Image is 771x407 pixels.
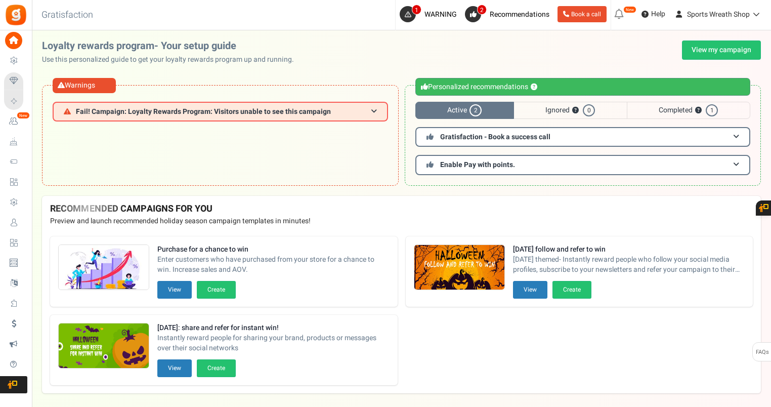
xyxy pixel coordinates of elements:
span: Enter customers who have purchased from your store for a chance to win. Increase sales and AOV. [157,255,390,275]
span: 1 [706,104,718,116]
span: Completed [627,102,750,119]
button: View [513,281,547,299]
span: Sports Wreath Shop [687,9,750,20]
button: View [157,281,192,299]
span: Help [649,9,665,19]
span: FAQs [755,343,769,362]
div: Warnings [53,78,116,93]
a: View my campaign [682,40,761,60]
button: View [157,359,192,377]
p: Preview and launch recommended holiday season campaign templates in minutes! [50,216,753,226]
button: Create [197,359,236,377]
em: New [17,112,30,119]
strong: [DATE] follow and refer to win [513,245,745,255]
a: New [4,113,27,130]
button: ? [572,107,579,114]
h4: RECOMMENDED CAMPAIGNS FOR YOU [50,204,753,214]
button: ? [695,107,702,114]
h2: Loyalty rewards program- Your setup guide [42,40,302,52]
span: 0 [583,104,595,116]
span: 2 [469,104,482,116]
a: 1 WARNING [400,6,461,22]
a: 2 Recommendations [465,6,553,22]
img: Recommended Campaigns [59,323,149,369]
span: Instantly reward people for sharing your brand, products or messages over their social networks [157,333,390,353]
span: Ignored [514,102,627,119]
em: New [623,6,636,13]
button: Create [197,281,236,299]
p: Use this personalized guide to get your loyalty rewards program up and running. [42,55,302,65]
h3: Gratisfaction [30,5,104,25]
strong: Purchase for a chance to win [157,245,390,255]
span: 2 [477,5,487,15]
div: Personalized recommendations [415,78,751,96]
span: 1 [412,5,421,15]
span: Recommendations [490,9,549,20]
span: Gratisfaction - Book a success call [440,132,550,142]
a: Book a call [558,6,607,22]
img: Gratisfaction [5,4,27,26]
a: Help [637,6,669,22]
img: Recommended Campaigns [59,245,149,291]
span: [DATE] themed- Instantly reward people who follow your social media profiles, subscribe to your n... [513,255,745,275]
span: Enable Pay with points. [440,159,515,170]
span: Fail! Campaign: Loyalty Rewards Program: Visitors unable to see this campaign [76,108,331,115]
strong: [DATE]: share and refer for instant win! [157,323,390,333]
span: Active [415,102,514,119]
button: ? [531,84,537,91]
button: Create [552,281,591,299]
img: Recommended Campaigns [414,245,504,291]
span: WARNING [424,9,457,20]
